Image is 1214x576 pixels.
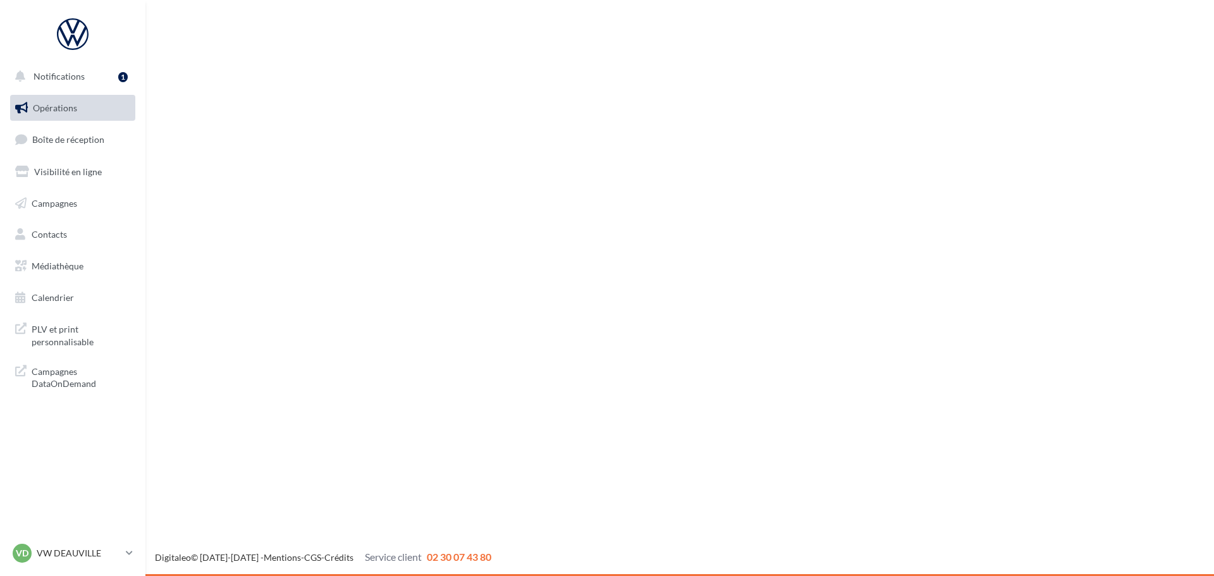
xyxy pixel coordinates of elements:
[427,551,491,563] span: 02 30 07 43 80
[8,285,138,311] a: Calendrier
[34,166,102,177] span: Visibilité en ligne
[32,260,83,271] span: Médiathèque
[304,552,321,563] a: CGS
[32,134,104,145] span: Boîte de réception
[32,229,67,240] span: Contacts
[37,547,121,560] p: VW DEAUVILLE
[155,552,191,563] a: Digitaleo
[32,197,77,208] span: Campagnes
[264,552,301,563] a: Mentions
[8,221,138,248] a: Contacts
[34,71,85,82] span: Notifications
[8,159,138,185] a: Visibilité en ligne
[16,547,28,560] span: VD
[8,95,138,121] a: Opérations
[32,363,130,390] span: Campagnes DataOnDemand
[8,126,138,153] a: Boîte de réception
[32,292,74,303] span: Calendrier
[33,102,77,113] span: Opérations
[324,552,353,563] a: Crédits
[8,190,138,217] a: Campagnes
[365,551,422,563] span: Service client
[8,253,138,279] a: Médiathèque
[32,321,130,348] span: PLV et print personnalisable
[8,358,138,395] a: Campagnes DataOnDemand
[10,541,135,565] a: VD VW DEAUVILLE
[8,63,133,90] button: Notifications 1
[8,316,138,353] a: PLV et print personnalisable
[155,552,491,563] span: © [DATE]-[DATE] - - -
[118,72,128,82] div: 1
